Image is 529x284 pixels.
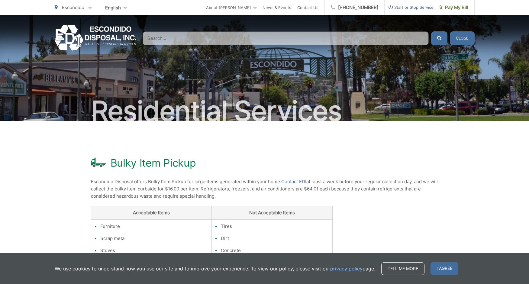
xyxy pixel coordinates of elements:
a: EDCD logo. Return to the homepage. [55,25,137,52]
a: Tell me more [381,262,424,275]
p: We use cookies to understand how you use our site and to improve your experience. To view our pol... [55,265,375,272]
li: Furniture [100,223,209,230]
input: Search [143,31,429,45]
button: Close [450,31,475,45]
li: Tires [221,223,329,230]
li: Stoves [100,247,209,254]
a: privacy policy [330,265,363,272]
span: Escondido [62,5,84,10]
span: Escondido Disposal offers Bulky Item Pickup for large items generated within your home. at least ... [91,179,438,199]
span: Pay My Bill [440,4,468,11]
a: News & Events [263,4,291,11]
li: Dirt [221,235,329,242]
a: Contact EDI [281,178,306,185]
span: English [101,2,131,13]
a: About [PERSON_NAME] [206,4,256,11]
h1: Bulky Item Pickup [111,157,196,169]
h2: Residential Services [55,96,475,126]
a: Contact Us [297,4,318,11]
li: Concrete [221,247,329,254]
strong: Acceptable Items [133,210,170,215]
li: Scrap metal [100,235,209,242]
button: Submit the search query. [431,31,447,45]
strong: Not Acceptable Items [249,210,295,215]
